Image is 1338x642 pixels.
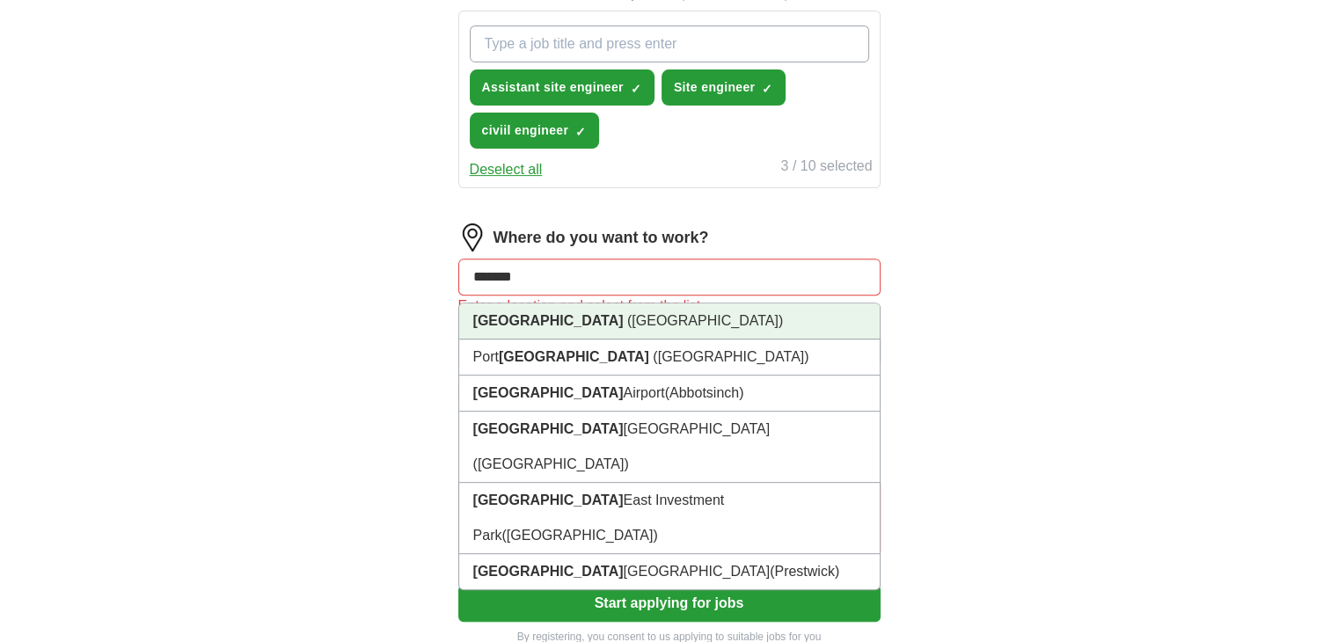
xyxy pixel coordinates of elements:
[459,376,880,412] li: Airport
[575,125,586,139] span: ✓
[459,483,880,554] li: East Investment Park
[459,554,880,589] li: [GEOGRAPHIC_DATA]
[459,412,880,483] li: [GEOGRAPHIC_DATA]
[458,223,486,252] img: location.png
[470,26,869,62] input: Type a job title and press enter
[631,82,641,96] span: ✓
[473,421,624,436] strong: [GEOGRAPHIC_DATA]
[473,313,624,328] strong: [GEOGRAPHIC_DATA]
[473,456,629,471] span: ([GEOGRAPHIC_DATA])
[482,78,624,97] span: Assistant site engineer
[499,349,649,364] strong: [GEOGRAPHIC_DATA]
[494,226,709,250] label: Where do you want to work?
[473,385,624,400] strong: [GEOGRAPHIC_DATA]
[473,564,624,579] strong: [GEOGRAPHIC_DATA]
[770,564,839,579] span: (Prestwick)
[653,349,808,364] span: ([GEOGRAPHIC_DATA])
[470,69,654,106] button: Assistant site engineer✓
[674,78,755,97] span: Site engineer
[482,121,569,140] span: civiil engineer
[459,339,880,376] li: Port
[501,528,657,543] span: ([GEOGRAPHIC_DATA])
[762,82,772,96] span: ✓
[473,492,624,507] strong: [GEOGRAPHIC_DATA]
[470,113,600,149] button: civiil engineer✓
[780,156,872,180] div: 3 / 10 selected
[627,313,783,328] span: ([GEOGRAPHIC_DATA])
[458,585,881,622] button: Start applying for jobs
[470,159,543,180] button: Deselect all
[665,385,744,400] span: (Abbotsinch)
[458,295,881,317] div: Enter a location and select from the list
[662,69,786,106] button: Site engineer✓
